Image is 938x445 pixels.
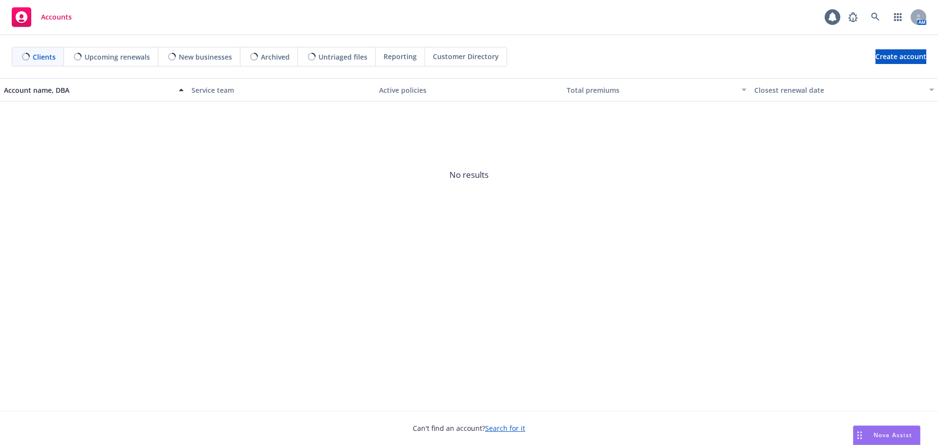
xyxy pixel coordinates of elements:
[485,424,525,433] a: Search for it
[567,85,736,95] div: Total premiums
[843,7,863,27] a: Report a Bug
[413,423,525,433] span: Can't find an account?
[433,51,499,62] span: Customer Directory
[875,49,926,64] a: Create account
[379,85,559,95] div: Active policies
[192,85,371,95] div: Service team
[853,426,866,445] div: Drag to move
[875,47,926,66] span: Create account
[888,7,908,27] a: Switch app
[319,52,367,62] span: Untriaged files
[8,3,76,31] a: Accounts
[754,85,923,95] div: Closest renewal date
[375,78,563,102] button: Active policies
[853,425,920,445] button: Nova Assist
[261,52,290,62] span: Archived
[384,51,417,62] span: Reporting
[41,13,72,21] span: Accounts
[188,78,375,102] button: Service team
[4,85,173,95] div: Account name, DBA
[33,52,56,62] span: Clients
[866,7,885,27] a: Search
[563,78,750,102] button: Total premiums
[85,52,150,62] span: Upcoming renewals
[179,52,232,62] span: New businesses
[874,431,912,439] span: Nova Assist
[750,78,938,102] button: Closest renewal date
